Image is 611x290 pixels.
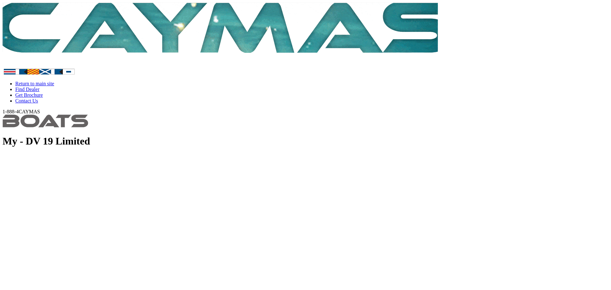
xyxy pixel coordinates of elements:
a: Get Brochure [15,92,43,98]
a: Return to main site [15,81,54,86]
img: header-img-254127e0d71590253d4cf57f5b8b17b756bd278d0e62775bdf129cc0fd38fc60.png [3,115,88,127]
a: Find Dealer [15,87,39,92]
img: white-logo-c9c8dbefe5ff5ceceb0f0178aa75bf4bb51f6bca0971e226c86eb53dfe498488.png [3,54,114,74]
div: 1-888-4CAYMAS [3,109,608,115]
h1: My - DV 19 Limited [3,135,608,147]
a: Contact Us [15,98,38,103]
img: caymas_header-bg-621bc780a56b2cd875ed1f8581b5c810a50df5f1f81e99b05bf97a0d1590d6ad.gif [3,3,438,53]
